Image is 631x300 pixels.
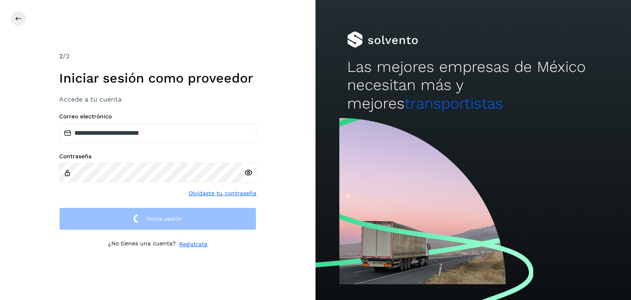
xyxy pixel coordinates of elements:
h2: Las mejores empresas de México necesitan más y mejores [347,58,599,113]
button: Inicia sesión [59,208,256,230]
label: Correo electrónico [59,113,256,120]
span: transportistas [405,95,503,112]
a: Regístrate [179,240,207,249]
h3: Accede a tu cuenta [59,95,256,103]
span: Inicia sesión [147,216,182,222]
div: /2 [59,51,256,61]
h1: Iniciar sesión como proveedor [59,70,256,86]
p: ¿No tienes una cuenta? [108,240,176,249]
a: Olvidaste tu contraseña [189,189,256,198]
label: Contraseña [59,153,256,160]
span: 2 [59,52,63,60]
